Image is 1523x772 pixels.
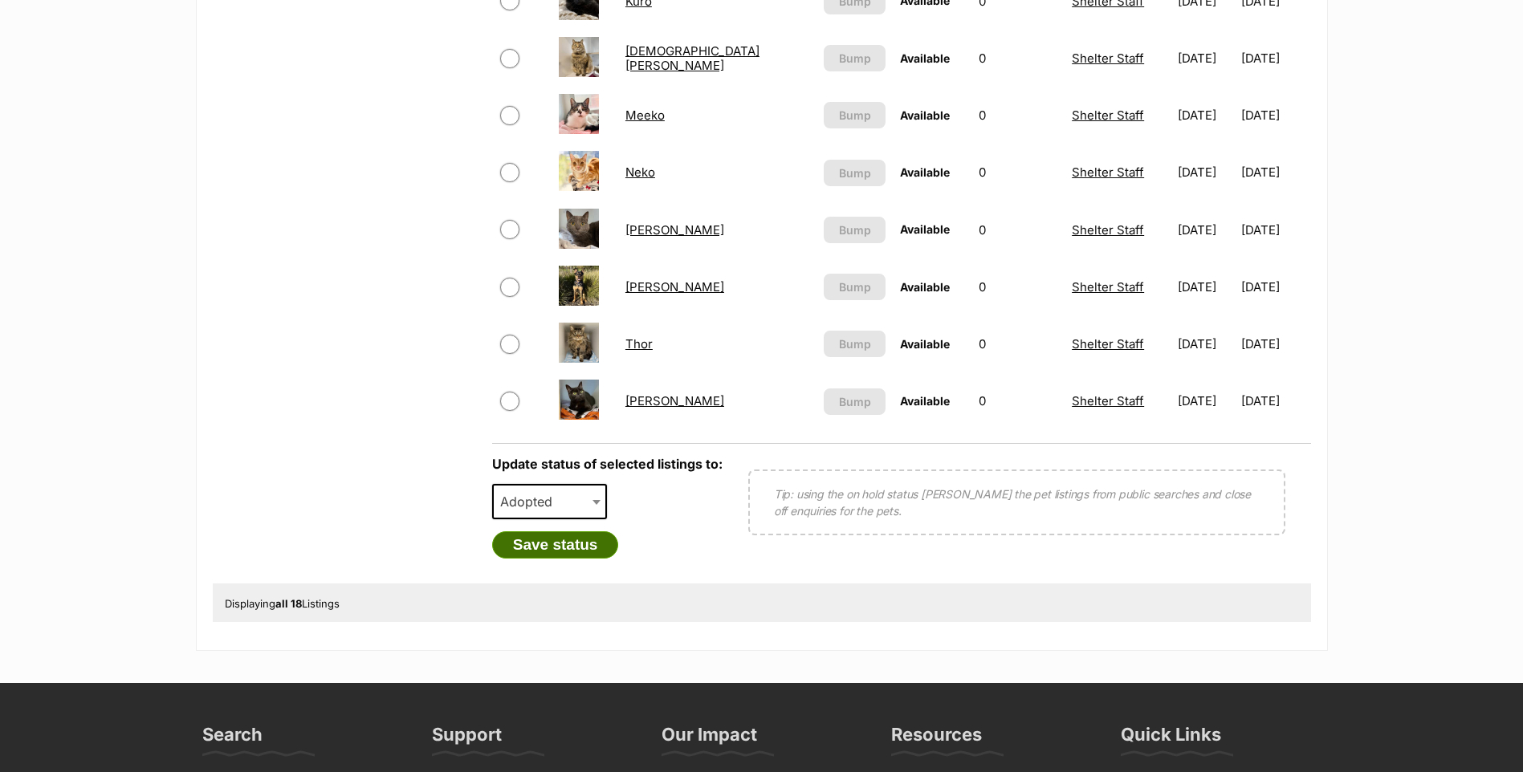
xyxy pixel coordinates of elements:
[900,394,950,408] span: Available
[625,279,724,295] a: [PERSON_NAME]
[625,108,665,123] a: Meeko
[625,165,655,180] a: Neko
[1072,279,1144,295] a: Shelter Staff
[900,108,950,122] span: Available
[839,221,871,238] span: Bump
[662,723,757,755] h3: Our Impact
[972,259,1064,315] td: 0
[1072,51,1144,66] a: Shelter Staff
[900,337,950,351] span: Available
[1121,723,1221,755] h3: Quick Links
[1171,144,1240,200] td: [DATE]
[1241,144,1309,200] td: [DATE]
[839,278,871,295] span: Bump
[972,144,1064,200] td: 0
[492,456,723,472] label: Update status of selected listings to:
[202,723,263,755] h3: Search
[839,107,871,124] span: Bump
[839,393,871,410] span: Bump
[625,43,759,72] a: [DEMOGRAPHIC_DATA][PERSON_NAME]
[1072,222,1144,238] a: Shelter Staff
[225,597,340,610] span: Displaying Listings
[1171,316,1240,372] td: [DATE]
[1241,373,1309,429] td: [DATE]
[900,51,950,65] span: Available
[824,102,886,128] button: Bump
[972,373,1064,429] td: 0
[824,331,886,357] button: Bump
[1072,165,1144,180] a: Shelter Staff
[839,50,871,67] span: Bump
[1241,316,1309,372] td: [DATE]
[1072,336,1144,351] a: Shelter Staff
[275,597,302,610] strong: all 18
[432,723,502,755] h3: Support
[824,274,886,300] button: Bump
[774,486,1260,519] p: Tip: using the on hold status [PERSON_NAME] the pet listings from public searches and close off e...
[1171,30,1240,86] td: [DATE]
[1171,259,1240,315] td: [DATE]
[1171,202,1240,258] td: [DATE]
[900,280,950,294] span: Available
[972,202,1064,258] td: 0
[1241,259,1309,315] td: [DATE]
[1171,87,1240,143] td: [DATE]
[972,30,1064,86] td: 0
[824,160,886,186] button: Bump
[1072,108,1144,123] a: Shelter Staff
[839,335,871,352] span: Bump
[1241,202,1309,258] td: [DATE]
[494,490,568,513] span: Adopted
[824,217,886,243] button: Bump
[1241,30,1309,86] td: [DATE]
[824,388,886,415] button: Bump
[900,222,950,236] span: Available
[625,393,724,408] a: [PERSON_NAME]
[1241,87,1309,143] td: [DATE]
[1072,393,1144,408] a: Shelter Staff
[625,222,724,238] a: [PERSON_NAME]
[492,531,619,559] button: Save status
[891,723,982,755] h3: Resources
[492,484,608,519] span: Adopted
[839,165,871,181] span: Bump
[900,165,950,179] span: Available
[824,45,886,71] button: Bump
[1171,373,1240,429] td: [DATE]
[625,336,653,351] a: Thor
[972,87,1064,143] td: 0
[972,316,1064,372] td: 0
